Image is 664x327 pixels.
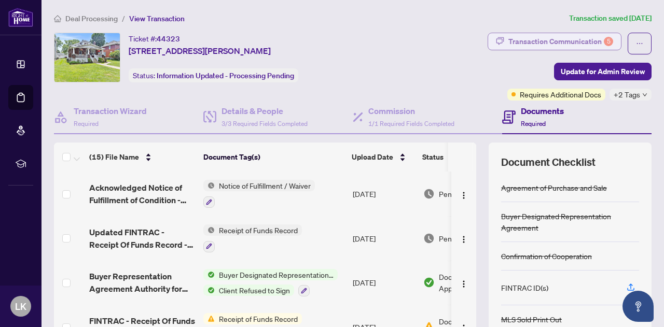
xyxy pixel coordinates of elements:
[89,226,195,251] span: Updated FINTRAC - Receipt Of Funds Record - [STREET_ADDRESS][PERSON_NAME]pdf
[520,89,601,100] span: Requires Additional Docs
[439,233,491,244] span: Pending Review
[129,45,271,57] span: [STREET_ADDRESS][PERSON_NAME]
[89,181,195,206] span: Acknowledged Notice of Fulfillment of Condition - Inspection - [STREET_ADDRESS][PERSON_NAME] 5.pdf
[501,182,607,193] div: Agreement of Purchase and Sale
[488,33,621,50] button: Transaction Communication5
[74,105,147,117] h4: Transaction Wizard
[455,230,472,247] button: Logo
[348,143,418,172] th: Upload Date
[157,71,294,80] span: Information Updated - Processing Pending
[203,224,302,252] button: Status IconReceipt of Funds Record
[554,63,652,80] button: Update for Admin Review
[74,120,99,127] span: Required
[636,40,643,47] span: ellipsis
[501,250,592,262] div: Confirmation of Cooperation
[203,285,215,296] img: Status Icon
[15,299,26,314] span: LK
[203,180,315,208] button: Status IconNotice of Fulfillment / Waiver
[54,15,61,22] span: home
[455,274,472,291] button: Logo
[642,92,647,97] span: down
[203,224,215,236] img: Status Icon
[422,151,444,163] span: Status
[349,172,419,216] td: [DATE]
[368,120,454,127] span: 1/1 Required Fields Completed
[203,269,215,280] img: Status Icon
[501,314,562,325] div: MLS Sold Print Out
[203,180,215,191] img: Status Icon
[85,143,199,172] th: (15) File Name
[203,269,338,297] button: Status IconBuyer Designated Representation AgreementStatus IconClient Refused to Sign
[439,271,503,294] span: Document Approved
[199,143,348,172] th: Document Tag(s)
[349,261,419,305] td: [DATE]
[129,14,185,23] span: View Transaction
[222,105,308,117] h4: Details & People
[215,180,315,191] span: Notice of Fulfillment / Waiver
[157,34,180,44] span: 44323
[89,151,139,163] span: (15) File Name
[65,14,118,23] span: Deal Processing
[508,33,613,50] div: Transaction Communication
[352,151,393,163] span: Upload Date
[215,313,302,324] span: Receipt of Funds Record
[455,186,472,202] button: Logo
[460,191,468,200] img: Logo
[368,105,454,117] h4: Commission
[460,235,468,244] img: Logo
[423,277,435,288] img: Document Status
[418,143,506,172] th: Status
[614,89,640,101] span: +2 Tags
[423,188,435,200] img: Document Status
[439,188,491,200] span: Pending Review
[622,291,654,322] button: Open asap
[8,8,33,27] img: logo
[501,282,548,293] div: FINTRAC ID(s)
[521,120,546,127] span: Required
[423,233,435,244] img: Document Status
[129,68,298,82] div: Status:
[501,210,639,233] div: Buyer Designated Representation Agreement
[561,63,645,80] span: Update for Admin Review
[215,269,338,280] span: Buyer Designated Representation Agreement
[129,33,180,45] div: Ticket #:
[501,155,596,169] span: Document Checklist
[54,33,120,82] img: IMG-X12279767_1.jpg
[604,37,613,46] div: 5
[460,280,468,288] img: Logo
[569,12,652,24] article: Transaction saved [DATE]
[222,120,308,127] span: 3/3 Required Fields Completed
[215,224,302,236] span: Receipt of Funds Record
[349,216,419,261] td: [DATE]
[122,12,125,24] li: /
[89,270,195,295] span: Buyer Representation Agreement Authority for Purchase or Lease - LK Signed.pdf
[521,105,564,117] h4: Documents
[215,285,294,296] span: Client Refused to Sign
[203,313,215,324] img: Status Icon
